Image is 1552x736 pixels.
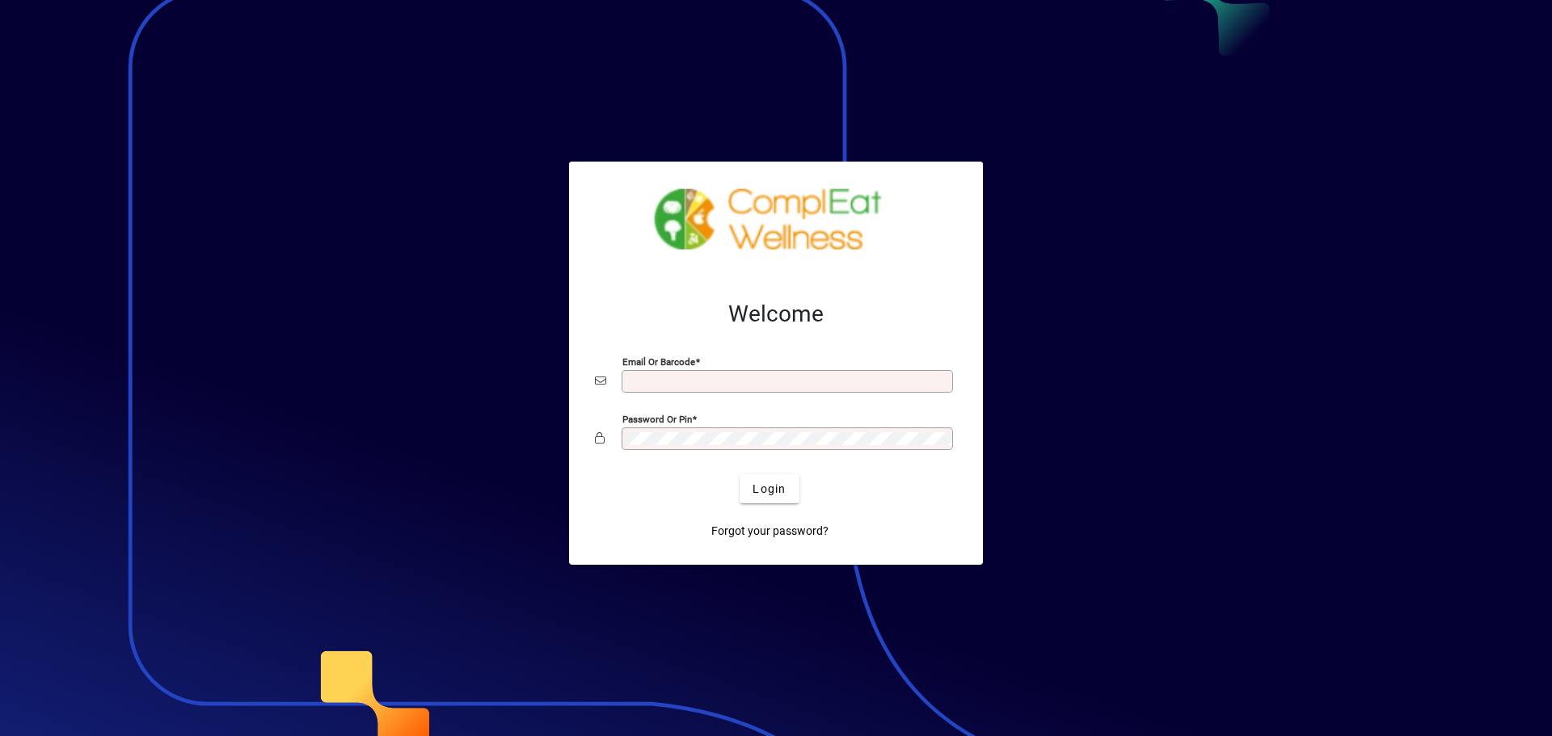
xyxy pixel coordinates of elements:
[705,516,835,545] a: Forgot your password?
[711,523,829,540] span: Forgot your password?
[622,414,692,425] mat-label: Password or Pin
[753,481,786,498] span: Login
[622,356,695,368] mat-label: Email or Barcode
[595,301,957,328] h2: Welcome
[740,474,799,503] button: Login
